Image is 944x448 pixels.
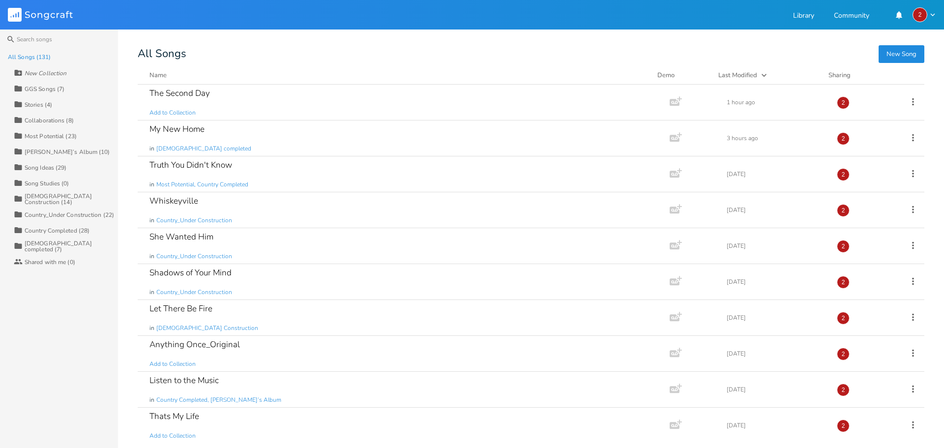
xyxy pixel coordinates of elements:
div: [DEMOGRAPHIC_DATA] Construction (14) [25,193,118,205]
div: 1 hour ago [727,99,825,105]
a: Community [834,12,869,21]
div: [DATE] [727,315,825,321]
button: 2 [913,7,936,22]
div: 2WaterMatt [837,204,850,217]
div: 2WaterMatt [837,276,850,289]
span: Most Potential, Country Completed [156,180,248,189]
div: [DATE] [727,243,825,249]
div: Listen to the Music [149,376,219,385]
div: 2WaterMatt [837,419,850,432]
button: New Song [879,45,924,63]
span: Add to Collection [149,360,196,368]
div: Song Ideas (29) [25,165,67,171]
div: [DATE] [727,279,825,285]
div: Shared with me (0) [25,259,75,265]
div: All Songs (131) [8,54,51,60]
div: Demo [657,70,707,80]
div: [DATE] [727,207,825,213]
div: Country_Under Construction (22) [25,212,114,218]
div: Most Potential (23) [25,133,77,139]
div: 2WaterMatt [837,96,850,109]
div: 3 hours ago [727,135,825,141]
a: Library [793,12,814,21]
span: Country Completed, [PERSON_NAME]’s Album [156,396,281,404]
span: in [149,288,154,297]
div: 2WaterMatt [837,312,850,325]
div: The Second Day [149,89,210,97]
div: Let There Be Fire [149,304,212,313]
span: in [149,180,154,189]
div: 2WaterMatt [837,132,850,145]
div: Truth You Didn't Know [149,161,232,169]
button: Name [149,70,646,80]
span: [DEMOGRAPHIC_DATA] completed [156,145,251,153]
div: Song Studies (0) [25,180,69,186]
div: [DATE] [727,387,825,392]
span: Add to Collection [149,109,196,117]
div: She Wanted Him [149,233,213,241]
div: Collaborations (8) [25,118,74,123]
div: Thats My Life [149,412,199,420]
div: 2WaterMatt [837,240,850,253]
div: [DATE] [727,171,825,177]
div: GGS Songs (7) [25,86,64,92]
div: Sharing [828,70,887,80]
span: Country_Under Construction [156,288,232,297]
div: Stories (4) [25,102,52,108]
div: 2WaterMatt [837,168,850,181]
div: Whiskeyville [149,197,198,205]
div: [DATE] [727,351,825,357]
div: Country Completed (28) [25,228,89,234]
div: New Collection [25,70,66,76]
span: in [149,396,154,404]
div: Anything Once_Original [149,340,240,349]
div: Name [149,71,167,80]
div: [DEMOGRAPHIC_DATA] completed (7) [25,240,118,252]
span: in [149,216,154,225]
div: My New Home [149,125,205,133]
button: Last Modified [718,70,817,80]
span: Add to Collection [149,432,196,440]
span: in [149,324,154,332]
div: [DATE] [727,422,825,428]
div: 2WaterMatt [913,7,927,22]
span: in [149,252,154,261]
span: Country_Under Construction [156,252,232,261]
div: 2WaterMatt [837,384,850,396]
div: 2WaterMatt [837,348,850,360]
div: All Songs [138,49,924,59]
span: in [149,145,154,153]
span: Country_Under Construction [156,216,232,225]
div: [PERSON_NAME]’s Album (10) [25,149,110,155]
div: Shadows of Your Mind [149,269,232,277]
span: [DEMOGRAPHIC_DATA] Construction [156,324,258,332]
div: Last Modified [718,71,757,80]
